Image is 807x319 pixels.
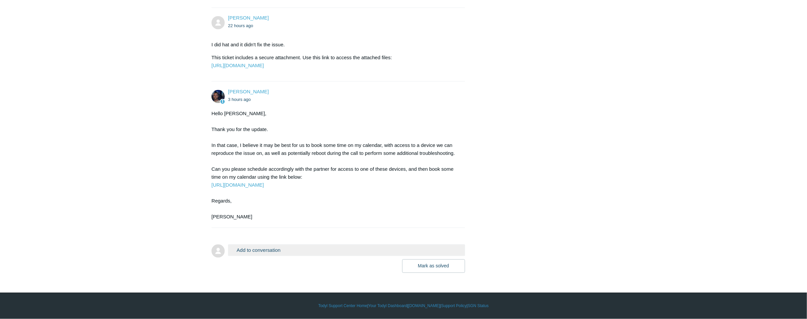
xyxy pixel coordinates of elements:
[228,15,269,21] span: Sophie Chauvin
[228,15,269,21] a: [PERSON_NAME]
[212,110,458,221] div: Hello [PERSON_NAME], Thank you for the update. In that case, I believe it may be best for us to b...
[402,259,465,273] button: Mark as solved
[468,303,489,309] a: SGN Status
[441,303,467,309] a: Support Policy
[228,97,251,102] time: 09/04/2025, 10:38
[408,303,440,309] a: [DOMAIN_NAME]
[212,63,264,68] a: [URL][DOMAIN_NAME]
[212,303,595,309] div: | | | |
[318,303,367,309] a: Todyl Support Center Home
[212,54,458,70] p: This ticket includes a secure attachment. Use this link to access the attached files:
[228,23,253,28] time: 09/03/2025, 15:16
[212,41,458,49] p: I did hat and it didn't fix the issue.
[228,89,269,95] a: [PERSON_NAME]
[228,89,269,95] span: Connor Davis
[212,182,264,188] a: [URL][DOMAIN_NAME]
[368,303,407,309] a: Your Todyl Dashboard
[228,245,465,256] button: Add to conversation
